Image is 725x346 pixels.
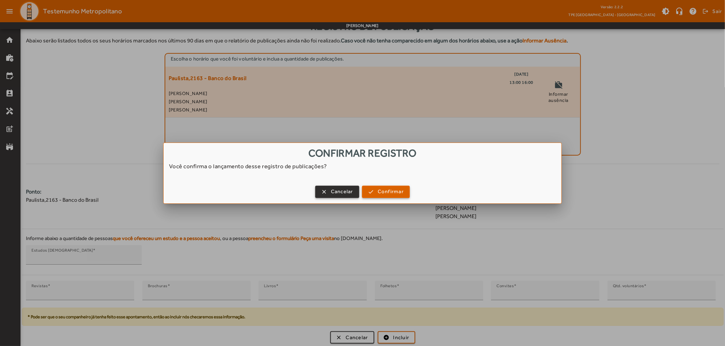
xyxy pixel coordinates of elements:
[315,186,359,198] button: Cancelar
[378,188,404,196] span: Confirmar
[309,147,417,159] span: Confirmar registro
[331,188,353,196] span: Cancelar
[362,186,410,198] button: Confirmar
[164,162,562,177] div: Você confirma o lançamento desse registro de publicações?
